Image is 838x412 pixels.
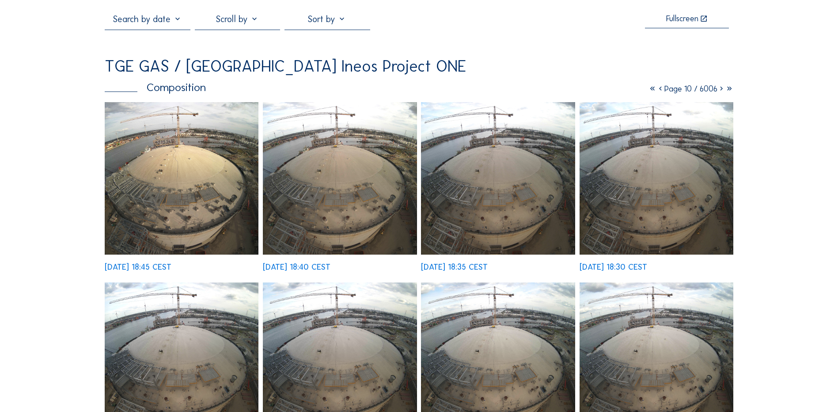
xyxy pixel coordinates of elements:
[666,15,698,23] div: Fullscreen
[580,263,647,271] div: [DATE] 18:30 CEST
[105,14,190,24] input: Search by date 󰅀
[105,263,171,271] div: [DATE] 18:45 CEST
[263,102,417,255] img: image_52832991
[580,102,733,255] img: image_52832941
[105,58,466,74] div: TGE GAS / [GEOGRAPHIC_DATA] Ineos Project ONE
[664,84,717,94] span: Page 10 / 6006
[421,263,488,271] div: [DATE] 18:35 CEST
[421,102,575,255] img: image_52832974
[105,82,206,93] div: Composition
[263,263,330,271] div: [DATE] 18:40 CEST
[105,102,258,255] img: image_52833022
